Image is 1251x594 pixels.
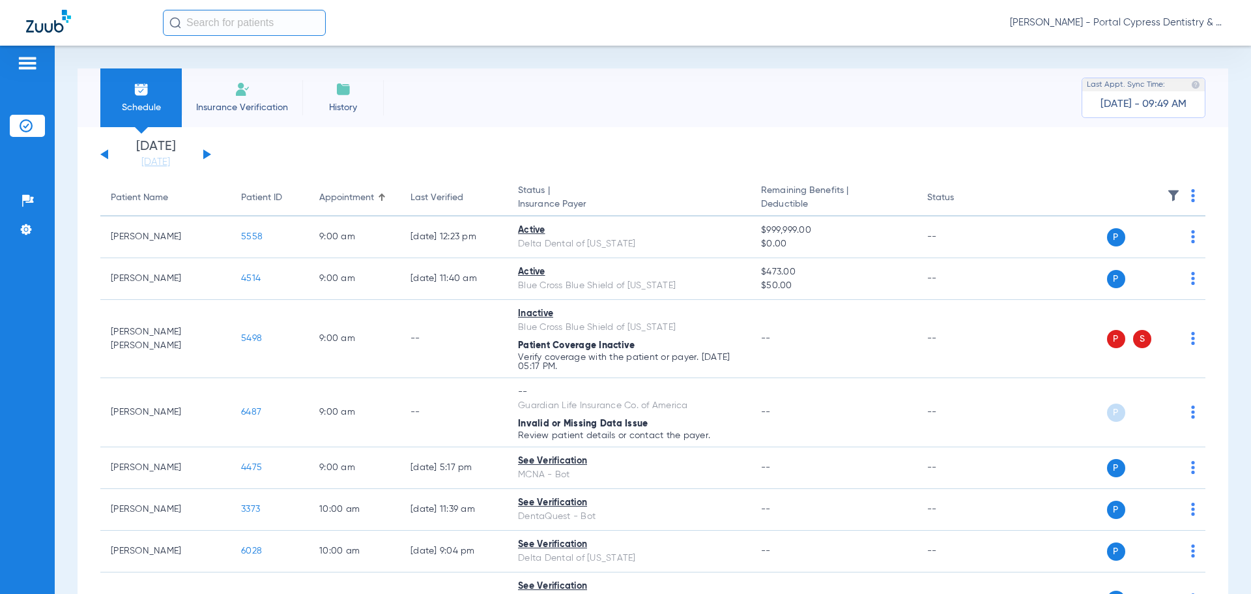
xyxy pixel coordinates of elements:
span: [DATE] - 09:49 AM [1100,98,1186,111]
div: See Verification [518,538,740,552]
span: History [312,101,374,114]
a: [DATE] [117,156,195,169]
span: S [1133,330,1151,348]
td: -- [917,531,1005,572]
img: group-dot-blue.svg [1191,230,1195,243]
span: Last Appt. Sync Time: [1087,78,1165,91]
iframe: Chat Widget [1186,531,1251,594]
td: [DATE] 9:04 PM [400,531,508,572]
td: [PERSON_NAME] [100,447,231,489]
th: Remaining Benefits | [751,180,916,216]
span: -- [761,463,771,472]
td: 9:00 AM [309,447,400,489]
td: -- [917,216,1005,258]
td: [PERSON_NAME] [100,216,231,258]
div: Last Verified [410,191,497,205]
span: P [1107,404,1125,422]
div: Patient ID [241,191,298,205]
img: Search Icon [169,17,181,29]
div: Appointment [319,191,374,205]
img: group-dot-blue.svg [1191,503,1195,516]
span: 4514 [241,274,261,283]
img: Manual Insurance Verification [235,82,250,97]
td: [PERSON_NAME] [100,258,231,300]
span: 4475 [241,463,262,472]
div: DentaQuest - Bot [518,510,740,524]
span: P [1107,459,1125,477]
td: [PERSON_NAME] [100,489,231,531]
td: [DATE] 5:17 PM [400,447,508,489]
div: Delta Dental of [US_STATE] [518,237,740,251]
td: -- [917,489,1005,531]
th: Status [917,180,1005,216]
td: [DATE] 11:39 AM [400,489,508,531]
li: [DATE] [117,140,195,169]
span: -- [761,546,771,556]
span: 5558 [241,232,263,241]
td: -- [917,447,1005,489]
td: 9:00 AM [309,258,400,300]
span: 5498 [241,334,262,343]
span: $50.00 [761,279,906,293]
div: Guardian Life Insurance Co. of America [518,399,740,413]
span: Insurance Payer [518,198,740,211]
p: Review patient details or contact the payer. [518,431,740,440]
span: -- [761,334,771,343]
img: hamburger-icon [17,55,38,71]
td: -- [917,300,1005,378]
div: Last Verified [410,191,463,205]
img: group-dot-blue.svg [1191,332,1195,345]
span: P [1107,542,1125,561]
div: See Verification [518,580,740,593]
td: 9:00 AM [309,216,400,258]
td: [DATE] 11:40 AM [400,258,508,300]
div: Active [518,265,740,279]
span: 6028 [241,546,262,556]
span: Patient Coverage Inactive [518,341,635,350]
span: $0.00 [761,237,906,251]
div: See Verification [518,496,740,510]
div: Blue Cross Blue Shield of [US_STATE] [518,321,740,334]
td: -- [917,378,1005,447]
span: $473.00 [761,265,906,279]
th: Status | [508,180,751,216]
span: Insurance Verification [192,101,293,114]
div: Patient ID [241,191,282,205]
span: [PERSON_NAME] - Portal Cypress Dentistry & Orthodontics [1010,16,1225,29]
img: last sync help info [1191,80,1200,89]
input: Search for patients [163,10,326,36]
img: group-dot-blue.svg [1191,406,1195,419]
td: -- [400,300,508,378]
td: 10:00 AM [309,489,400,531]
img: Zuub Logo [26,10,71,33]
span: -- [761,505,771,514]
span: 6487 [241,408,261,417]
div: Blue Cross Blue Shield of [US_STATE] [518,279,740,293]
p: Verify coverage with the patient or payer. [DATE] 05:17 PM. [518,353,740,371]
img: group-dot-blue.svg [1191,461,1195,474]
div: Delta Dental of [US_STATE] [518,552,740,565]
td: -- [917,258,1005,300]
span: P [1107,270,1125,288]
img: filter.svg [1167,189,1180,202]
td: 9:00 AM [309,300,400,378]
img: group-dot-blue.svg [1191,189,1195,202]
img: Schedule [134,82,149,97]
div: MCNA - Bot [518,468,740,482]
span: Invalid or Missing Data Issue [518,419,648,428]
div: Inactive [518,307,740,321]
span: -- [761,408,771,417]
div: Patient Name [111,191,220,205]
div: See Verification [518,454,740,468]
span: P [1107,228,1125,246]
div: -- [518,385,740,399]
span: $999,999.00 [761,224,906,237]
div: Active [518,224,740,237]
img: group-dot-blue.svg [1191,272,1195,285]
span: Schedule [110,101,172,114]
div: Appointment [319,191,390,205]
td: [PERSON_NAME] [100,378,231,447]
div: Patient Name [111,191,168,205]
td: [PERSON_NAME] [100,531,231,572]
